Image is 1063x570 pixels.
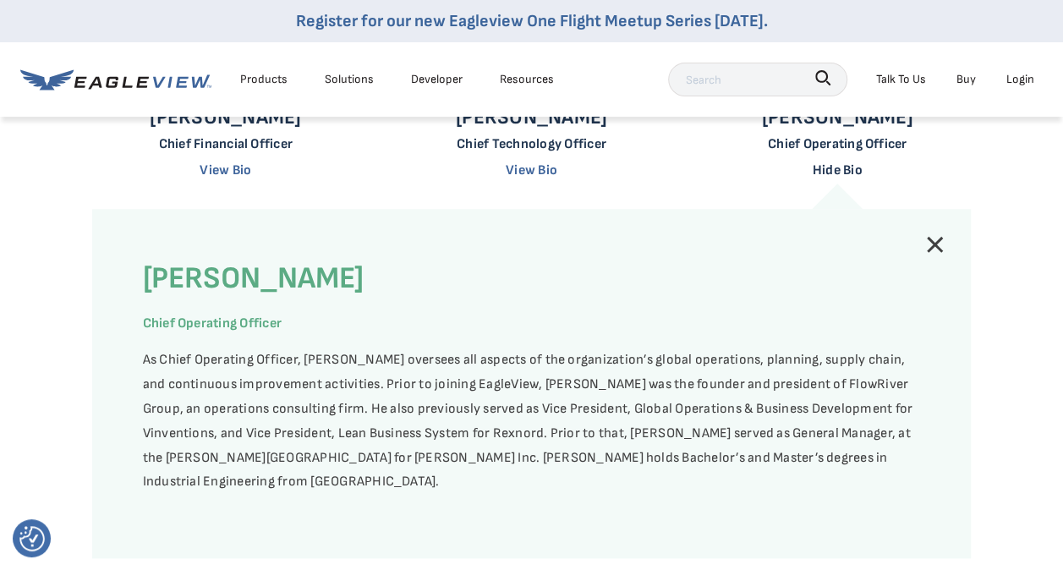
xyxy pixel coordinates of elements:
[956,69,976,90] a: Buy
[876,69,926,90] div: Talk To Us
[506,162,557,178] a: View Bio
[762,105,913,130] p: [PERSON_NAME]
[19,526,45,551] img: Revisit consent button
[240,69,288,90] div: Products
[296,11,768,31] a: Register for our new Eagleview One Flight Meetup Series [DATE].
[1006,69,1034,90] div: Login
[143,312,921,337] p: Chief Operating Officer
[456,105,607,130] p: [PERSON_NAME]
[411,69,463,90] a: Developer
[150,136,301,152] p: Chief Financial Officer
[150,105,301,130] p: [PERSON_NAME]
[762,136,913,152] p: Chief Operating Officer
[500,69,554,90] div: Resources
[200,162,251,178] a: View Bio
[456,136,607,152] p: Chief Technology Officer
[19,526,45,551] button: Consent Preferences
[325,69,374,90] div: Solutions
[813,162,863,178] a: Hide Bio
[668,63,847,96] input: Search
[143,260,921,299] h4: [PERSON_NAME]
[143,348,921,495] p: As Chief Operating Officer, [PERSON_NAME] oversees all aspects of the organization’s global opera...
